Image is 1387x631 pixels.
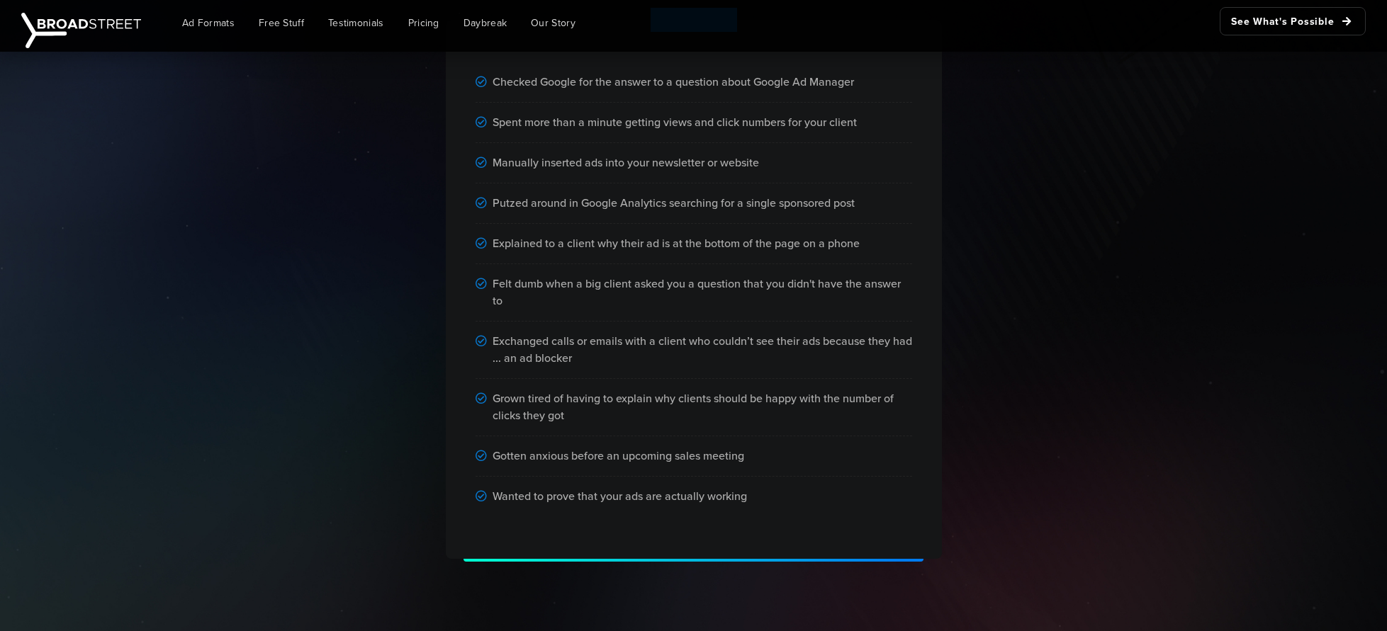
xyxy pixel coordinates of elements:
div: Felt dumb when a big client asked you a question that you didn't have the answer to [476,264,912,322]
div: Checked Google for the answer to a question about Google Ad Manager [476,62,912,103]
a: Pricing [398,7,450,39]
div: Exchanged calls or emails with a client who couldn’t see their ads because they had ... an ad blo... [476,322,912,379]
a: Testimonials [318,7,395,39]
span: Testimonials [328,16,384,30]
a: Free Stuff [248,7,315,39]
span: Our Story [531,16,575,30]
a: Our Story [520,7,586,39]
div: Wanted to prove that your ads are actually working [476,477,912,516]
span: Daybreak [464,16,507,30]
a: Daybreak [453,7,517,39]
div: Manually inserted ads into your newsletter or website [476,143,912,183]
span: Pricing [408,16,439,30]
div: Spent more than a minute getting views and click numbers for your client [476,103,912,143]
a: See What's Possible [1220,7,1366,35]
div: Gotten anxious before an upcoming sales meeting [476,436,912,477]
div: Putzed around in Google Analytics searching for a single sponsored post [476,183,912,224]
a: Ad Formats [172,7,245,39]
span: Free Stuff [259,16,304,30]
div: Explained to a client why their ad is at the bottom of the page on a phone [476,224,912,264]
div: Grown tired of having to explain why clients should be happy with the number of clicks they got [476,379,912,436]
img: Broadstreet | The Ad Manager for Small Publishers [21,13,141,48]
span: Ad Formats [182,16,235,30]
